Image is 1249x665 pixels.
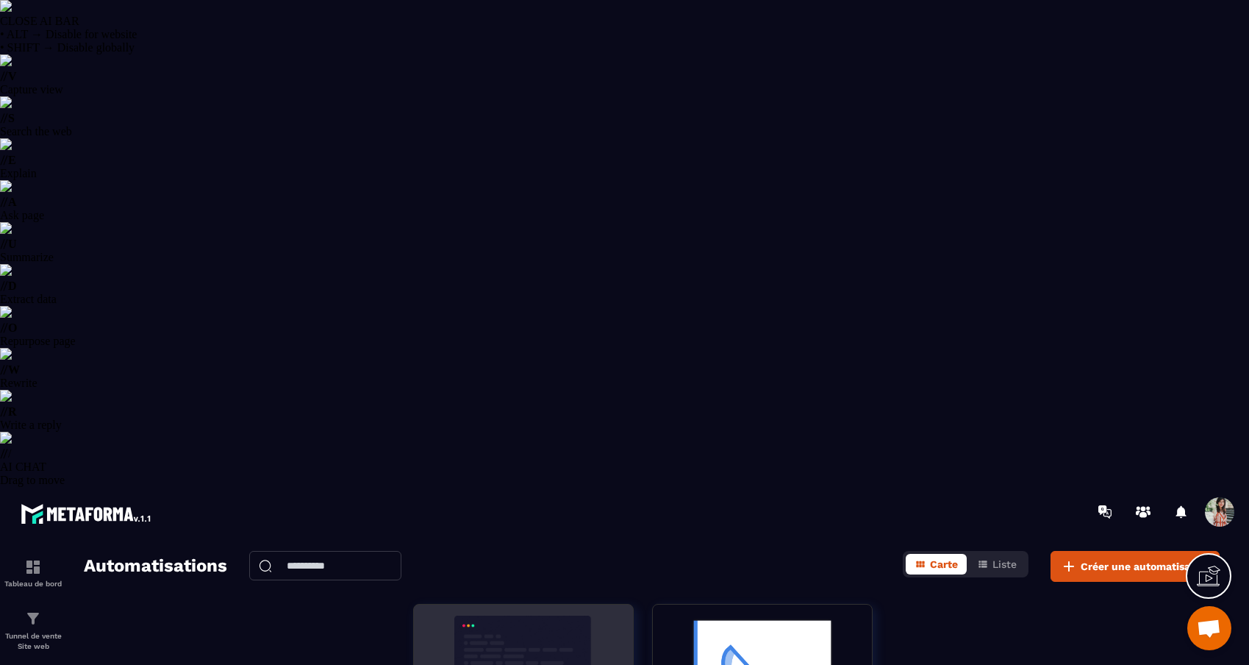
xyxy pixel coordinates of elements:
span: Liste [992,558,1017,570]
button: Liste [968,554,1026,575]
h2: Automatisations [84,551,227,582]
a: formationformationTunnel de vente Site web [4,599,62,663]
div: Ouvrir le chat [1187,606,1231,650]
img: formation [24,558,42,576]
button: Carte [906,554,967,575]
a: formationformationTableau de bord [4,547,62,599]
span: Carte [930,558,958,570]
p: Tableau de bord [4,580,62,588]
p: Tunnel de vente Site web [4,631,62,652]
img: formation [24,610,42,627]
img: logo [21,500,153,527]
button: Créer une automatisation [1051,551,1220,582]
span: Créer une automatisation [1081,559,1210,574]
